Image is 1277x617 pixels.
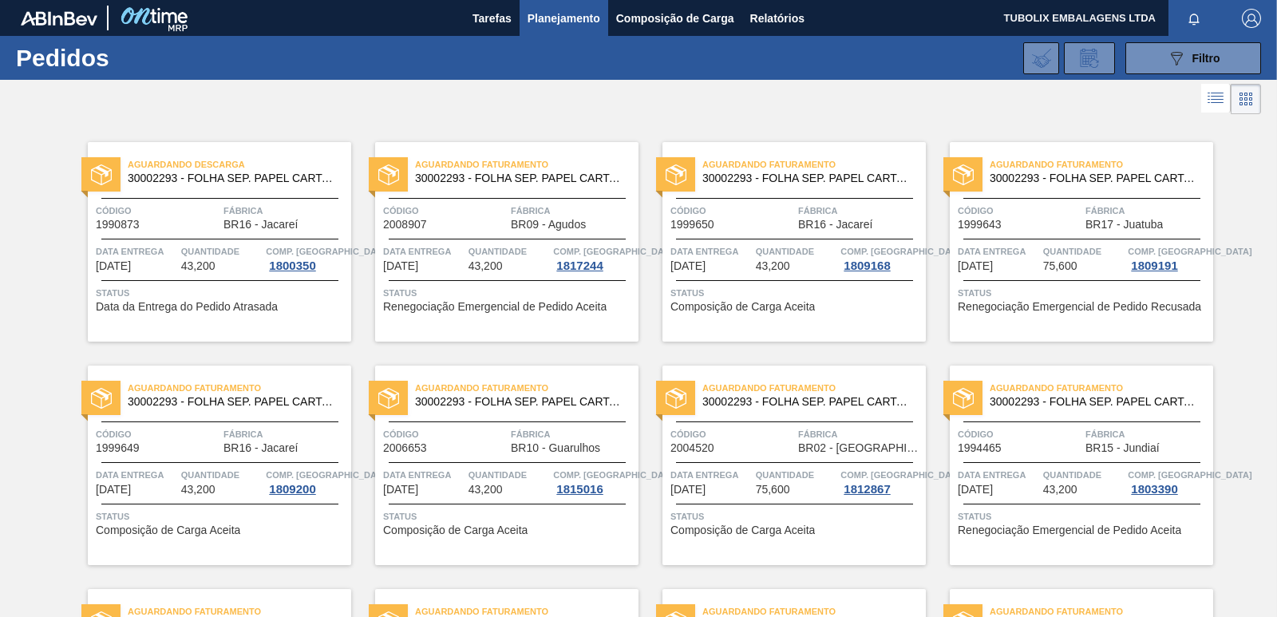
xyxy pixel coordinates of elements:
span: Fábrica [511,426,635,442]
span: Código [958,426,1081,442]
span: Aguardando Faturamento [990,380,1213,396]
span: Data entrega [96,467,177,483]
span: 2006653 [383,442,427,454]
button: Filtro [1125,42,1261,74]
a: Comp. [GEOGRAPHIC_DATA]1809168 [840,243,922,272]
span: Código [958,203,1081,219]
span: Comp. Carga [553,467,677,483]
img: Logout [1242,9,1261,28]
span: 08/09/2025 [96,260,131,272]
span: Composição de Carga Aceita [670,301,815,313]
span: Quantidade [468,467,550,483]
button: Notificações [1168,7,1220,30]
span: Data entrega [670,243,752,259]
span: Relatórios [750,9,805,28]
span: BR16 - Jacareí [223,442,298,454]
span: 2004520 [670,442,714,454]
span: Código [670,426,794,442]
div: Visão em Cards [1231,84,1261,114]
span: Fábrica [223,426,347,442]
span: Código [383,426,507,442]
span: Status [96,285,347,301]
span: Aguardando Faturamento [128,380,351,396]
a: statusAguardando Faturamento30002293 - FOLHA SEP. PAPEL CARTAO 1200x1000M 350gCódigo1999649Fábric... [64,366,351,565]
span: Comp. Carga [1128,243,1251,259]
span: 1999649 [96,442,140,454]
span: Aguardando Faturamento [702,156,926,172]
div: 1809168 [840,259,893,272]
span: Fábrica [798,203,922,219]
span: Data entrega [670,467,752,483]
span: Quantidade [756,467,837,483]
div: Visão em Lista [1201,84,1231,114]
img: status [91,164,112,185]
span: Planejamento [528,9,600,28]
span: Data entrega [96,243,177,259]
a: Comp. [GEOGRAPHIC_DATA]1800350 [266,243,347,272]
span: 30002293 - FOLHA SEP. PAPEL CARTAO 1200x1000M 350g [415,396,626,408]
span: Fábrica [1085,426,1209,442]
span: Status [670,508,922,524]
img: status [666,388,686,409]
span: 30002293 - FOLHA SEP. PAPEL CARTAO 1200x1000M 350g [702,396,913,408]
span: Comp. Carga [1128,467,1251,483]
a: statusAguardando Faturamento30002293 - FOLHA SEP. PAPEL CARTAO 1200x1000M 350gCódigo1994465Fábric... [926,366,1213,565]
span: Código [96,203,219,219]
img: status [666,164,686,185]
span: Quantidade [1043,467,1125,483]
span: Quantidade [468,243,550,259]
span: Status [383,508,635,524]
div: Importar Negociações dos Pedidos [1023,42,1059,74]
span: Status [96,508,347,524]
span: BR16 - Jacareí [798,219,872,231]
div: 1803390 [1128,483,1180,496]
span: Código [383,203,507,219]
span: Comp. Carga [840,243,964,259]
span: BR16 - Jacareí [223,219,298,231]
img: status [91,388,112,409]
span: Status [958,285,1209,301]
span: BR10 - Guarulhos [511,442,600,454]
span: Status [958,508,1209,524]
span: Aguardando Faturamento [415,380,638,396]
span: Data entrega [383,467,465,483]
span: Status [383,285,635,301]
div: 1809200 [266,483,318,496]
div: Solicitação de Revisão de Pedidos [1064,42,1115,74]
span: 15/09/2025 [670,484,706,496]
span: Quantidade [756,243,837,259]
span: BR17 - Juatuba [1085,219,1163,231]
span: Tarefas [472,9,512,28]
span: Comp. Carga [266,243,389,259]
div: 1815016 [553,483,606,496]
span: Composição de Carga Aceita [96,524,240,536]
span: 10/09/2025 [670,260,706,272]
span: BR15 - Jundiaí [1085,442,1160,454]
img: status [378,388,399,409]
span: 1990873 [96,219,140,231]
span: 43,200 [756,260,790,272]
a: statusAguardando Faturamento30002293 - FOLHA SEP. PAPEL CARTAO 1200x1000M 350gCódigo2008907Fábric... [351,142,638,342]
span: BR02 - Sergipe [798,442,922,454]
span: Fábrica [511,203,635,219]
span: Renegociação Emergencial de Pedido Recusada [958,301,1201,313]
span: 43,200 [468,260,503,272]
span: 11/09/2025 [958,260,993,272]
span: Data entrega [383,243,465,259]
span: 43,200 [181,260,215,272]
div: 1817244 [553,259,606,272]
span: 1994465 [958,442,1002,454]
span: 1999643 [958,219,1002,231]
a: statusAguardando Faturamento30002293 - FOLHA SEP. PAPEL CARTAO 1200x1000M 350gCódigo2006653Fábric... [351,366,638,565]
span: 75,600 [756,484,790,496]
a: statusAguardando Faturamento30002293 - FOLHA SEP. PAPEL CARTAO 1200x1000M 350gCódigo1999643Fábric... [926,142,1213,342]
span: Aguardando Faturamento [702,380,926,396]
span: Código [96,426,219,442]
a: statusAguardando Faturamento30002293 - FOLHA SEP. PAPEL CARTAO 1200x1000M 350gCódigo2004520Fábric... [638,366,926,565]
span: Quantidade [181,467,263,483]
span: Fábrica [798,426,922,442]
span: Quantidade [1043,243,1125,259]
img: status [378,164,399,185]
a: Comp. [GEOGRAPHIC_DATA]1809200 [266,467,347,496]
span: Quantidade [181,243,263,259]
